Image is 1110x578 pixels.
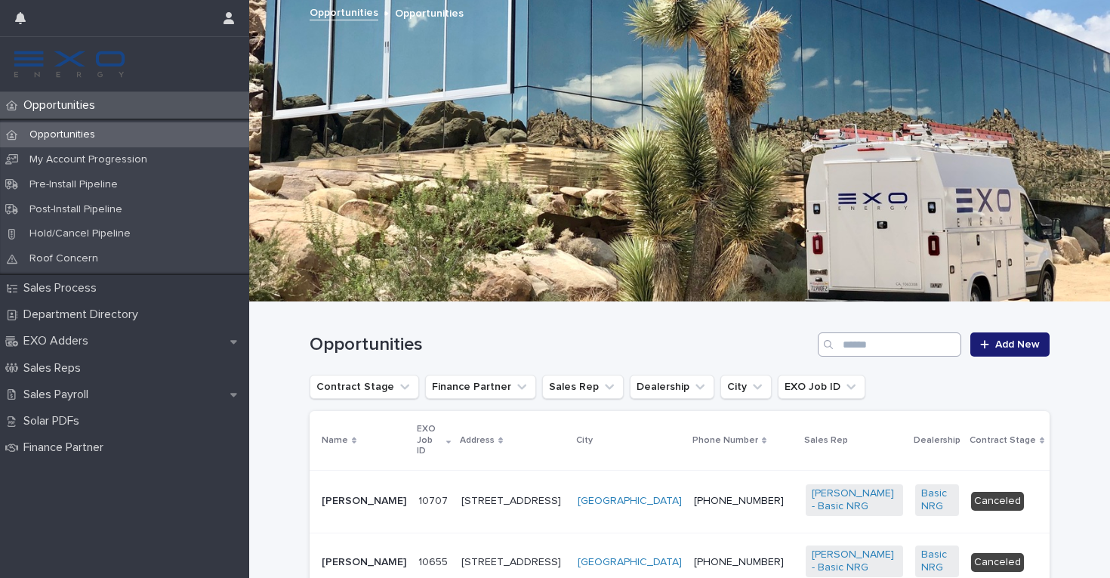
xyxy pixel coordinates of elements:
[17,308,150,322] p: Department Directory
[17,203,134,216] p: Post-Install Pipeline
[778,375,865,399] button: EXO Job ID
[17,388,100,402] p: Sales Payroll
[17,98,107,113] p: Opportunities
[322,556,406,569] p: [PERSON_NAME]
[17,414,91,428] p: Solar PDFs
[720,375,772,399] button: City
[395,4,464,20] p: Opportunities
[17,334,100,348] p: EXO Adders
[17,440,116,455] p: Finance Partner
[17,128,107,141] p: Opportunities
[921,487,953,513] a: Basic NRG
[578,556,682,569] a: [GEOGRAPHIC_DATA]
[995,339,1040,350] span: Add New
[578,495,682,508] a: [GEOGRAPHIC_DATA]
[812,549,897,574] a: [PERSON_NAME] - Basic NRG
[322,432,348,449] p: Name
[460,432,495,449] p: Address
[630,375,714,399] button: Dealership
[17,178,130,191] p: Pre-Install Pipeline
[576,432,593,449] p: City
[310,3,378,20] a: Opportunities
[970,332,1050,357] a: Add New
[17,227,143,240] p: Hold/Cancel Pipeline
[17,252,110,265] p: Roof Concern
[542,375,624,399] button: Sales Rep
[17,281,109,295] p: Sales Process
[418,492,451,508] p: 10707
[812,487,897,513] a: [PERSON_NAME] - Basic NRG
[461,495,566,508] p: [STREET_ADDRESS]
[692,432,758,449] p: Phone Number
[694,557,784,567] a: [PHONE_NUMBER]
[804,432,848,449] p: Sales Rep
[914,432,960,449] p: Dealership
[461,556,566,569] p: [STREET_ADDRESS]
[921,549,953,574] a: Basic NRG
[12,49,127,79] img: FKS5r6ZBThi8E5hshIGi
[417,421,442,459] p: EXO Job ID
[425,375,536,399] button: Finance Partner
[971,492,1024,511] div: Canceled
[17,361,93,376] p: Sales Reps
[310,334,812,356] h1: Opportunities
[971,553,1024,572] div: Canceled
[17,153,159,166] p: My Account Progression
[818,332,961,357] input: Search
[970,432,1036,449] p: Contract Stage
[694,496,784,506] a: [PHONE_NUMBER]
[418,553,451,569] p: 10655
[322,495,406,508] p: [PERSON_NAME]
[310,375,419,399] button: Contract Stage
